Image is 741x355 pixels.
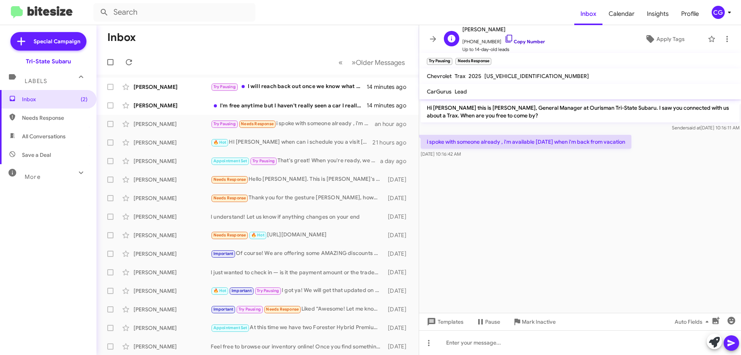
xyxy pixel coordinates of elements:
div: [DATE] [384,287,413,295]
button: Apply Tags [625,32,704,46]
div: [PERSON_NAME] [134,324,211,332]
span: Lead [455,88,467,95]
span: Try Pausing [252,158,275,163]
a: Copy Number [504,39,545,44]
div: [PERSON_NAME] [134,139,211,146]
div: [PERSON_NAME] [134,83,211,91]
div: 14 minutes ago [367,102,413,109]
div: I just wanted to check in — is it the payment amount or the trade-in value that’s been holding th... [211,268,384,276]
span: (2) [81,95,88,103]
div: [PERSON_NAME] [134,250,211,258]
h1: Inbox [107,31,136,44]
div: [PERSON_NAME] [134,213,211,221]
a: Inbox [574,3,602,25]
span: Special Campaign [34,37,80,45]
span: Mark Inactive [522,315,556,329]
button: Previous [334,54,347,70]
span: Appointment Set [213,158,247,163]
a: Profile [675,3,705,25]
div: CG [712,6,725,19]
div: I'm free anytime but I haven't really seen a car I really like since the Jetta was sold [211,102,367,109]
span: [PHONE_NUMBER] [462,34,545,46]
div: Hello [PERSON_NAME]. This is [PERSON_NAME]'s wife's email. So I am going to give you his email: [... [211,175,384,184]
span: Sender [DATE] 10:16:11 AM [672,125,739,131]
div: [URL][DOMAIN_NAME] [211,231,384,239]
div: [PERSON_NAME] [134,102,211,109]
span: « [338,58,343,67]
a: Special Campaign [10,32,86,51]
div: [DATE] [384,194,413,202]
span: 2025 [469,73,481,80]
div: [DATE] [384,213,413,221]
div: [PERSON_NAME] [134,287,211,295]
div: [PERSON_NAME] [134,268,211,276]
div: i spoke with someone already , i'm available [DATE] when i'm back from vacation [211,119,375,128]
span: Pause [485,315,500,329]
span: [PERSON_NAME] [462,25,545,34]
span: Important [213,251,233,256]
span: Inbox [22,95,88,103]
div: [PERSON_NAME] [134,157,211,165]
span: Needs Response [213,177,246,182]
span: Try Pausing [213,121,236,126]
div: I understand! Let us know if anything changes on your end [211,213,384,221]
div: Tri-State Subaru [26,58,71,65]
span: Try Pausing [239,307,261,312]
button: CG [705,6,733,19]
div: HI [PERSON_NAME] when can i schedule you a visit [DATE] through [DATE] 9-7pm [DATE] 9-5pm [211,138,372,147]
span: Needs Response [213,195,246,200]
div: I will reach back out once we know what we're dealing with financially [211,82,367,91]
span: CarGurus [427,88,452,95]
small: Needs Response [455,58,491,65]
div: [DATE] [384,324,413,332]
span: Templates [425,315,464,329]
div: Thank you for the gesture [PERSON_NAME], however the BRZ driver my grandson Loves the car. So it ... [211,194,384,202]
span: Important [213,307,233,312]
span: Auto Fields [675,315,712,329]
span: 🔥 Hot [213,288,227,293]
span: Important [232,288,252,293]
a: Calendar [602,3,641,25]
div: That's great! When you're ready, we can set up an appointment to explore your options. Let me kno... [211,156,380,165]
span: Apply Tags [656,32,685,46]
span: Needs Response [266,307,299,312]
span: said at [687,125,700,131]
p: Hi [PERSON_NAME] this is [PERSON_NAME], General Manager at Ourisman Tri-State Subaru. I saw you c... [421,101,739,122]
div: [PERSON_NAME] [134,306,211,313]
button: Next [347,54,409,70]
span: Up to 14-day-old leads [462,46,545,53]
span: Needs Response [22,114,88,122]
div: [PERSON_NAME] [134,120,211,128]
button: Pause [470,315,506,329]
div: Feel free to browse our inventory online! Once you find something you like, let’s set up an appoi... [211,343,384,350]
span: Appointment Set [213,325,247,330]
span: [DATE] 10:16:42 AM [421,151,461,157]
span: [US_VEHICLE_IDENTIFICATION_NUMBER] [484,73,589,80]
div: Of course! We are offering some AMAZING discounts on our new inventory. The Forester's we are off... [211,249,384,258]
span: Needs Response [213,233,246,238]
span: Insights [641,3,675,25]
span: Needs Response [241,121,274,126]
div: I got ya! We will get that updated on our end [211,286,384,295]
span: Trax [455,73,465,80]
button: Auto Fields [668,315,718,329]
span: Labels [25,78,47,85]
div: [DATE] [384,231,413,239]
div: [PERSON_NAME] [134,176,211,183]
div: [DATE] [384,306,413,313]
nav: Page navigation example [334,54,409,70]
div: 21 hours ago [372,139,413,146]
div: [DATE] [384,250,413,258]
span: More [25,173,41,180]
div: 14 minutes ago [367,83,413,91]
span: Save a Deal [22,151,51,159]
span: 🔥 Hot [251,233,264,238]
span: Chevrolet [427,73,452,80]
span: Try Pausing [213,84,236,89]
span: 🔥 Hot [213,140,227,145]
div: At this time we have two Forester Hybrid Premium here. Did you want to set up a time to stop in a... [211,323,384,332]
input: Search [93,3,255,22]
